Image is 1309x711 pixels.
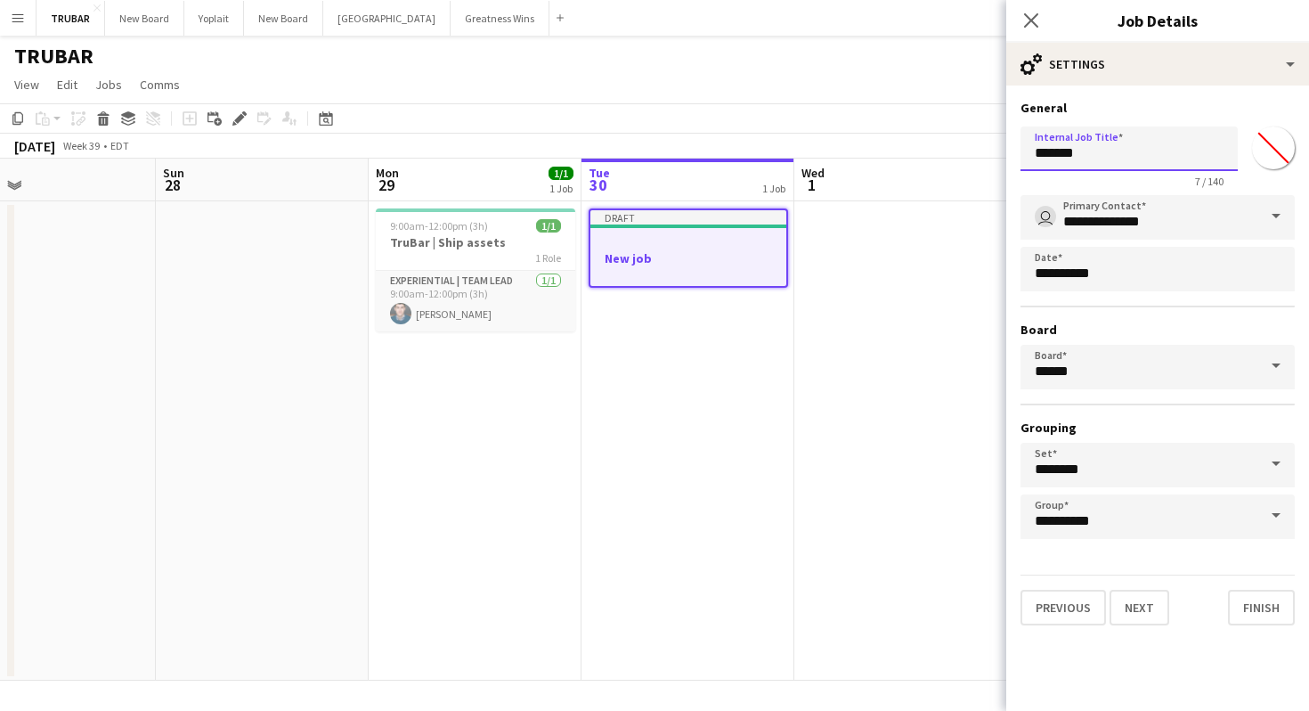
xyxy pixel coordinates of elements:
div: Draft [590,210,786,225]
div: 1 Job [549,182,573,195]
span: Comms [140,77,180,93]
h1: TRUBAR [14,43,93,69]
span: Sun [163,165,184,181]
button: Greatness Wins [451,1,549,36]
div: Settings [1006,43,1309,86]
button: Previous [1020,590,1106,625]
button: New Board [244,1,323,36]
app-job-card: 9:00am-12:00pm (3h)1/1TruBar | Ship assets1 RoleExperiential | Team Lead1/19:00am-12:00pm (3h)[PE... [376,208,575,331]
span: 9:00am-12:00pm (3h) [390,219,488,233]
button: New Board [105,1,184,36]
span: Week 39 [59,139,103,152]
div: 1 Job [762,182,785,195]
span: 1/1 [536,219,561,233]
button: Yoplait [184,1,244,36]
app-job-card: DraftNew job [589,208,788,288]
h3: New job [590,250,786,266]
button: TRUBAR [37,1,105,36]
span: 1 Role [535,251,561,265]
span: 1/1 [549,167,573,180]
button: Next [1110,590,1169,625]
span: 1 [799,175,825,195]
span: Mon [376,165,399,181]
h3: TruBar | Ship assets [376,234,575,250]
a: Edit [50,73,85,96]
a: Comms [133,73,187,96]
span: 7 / 140 [1181,175,1238,188]
span: 30 [586,175,610,195]
div: EDT [110,139,129,152]
button: Finish [1228,590,1295,625]
span: 28 [160,175,184,195]
h3: General [1020,100,1295,116]
span: View [14,77,39,93]
a: View [7,73,46,96]
app-card-role: Experiential | Team Lead1/19:00am-12:00pm (3h)[PERSON_NAME] [376,271,575,331]
div: [DATE] [14,137,55,155]
span: Jobs [95,77,122,93]
h3: Grouping [1020,420,1295,436]
span: Tue [589,165,610,181]
button: [GEOGRAPHIC_DATA] [323,1,451,36]
span: Edit [57,77,77,93]
h3: Job Details [1006,9,1309,32]
h3: Board [1020,322,1295,338]
span: 29 [373,175,399,195]
a: Jobs [88,73,129,96]
span: Wed [801,165,825,181]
